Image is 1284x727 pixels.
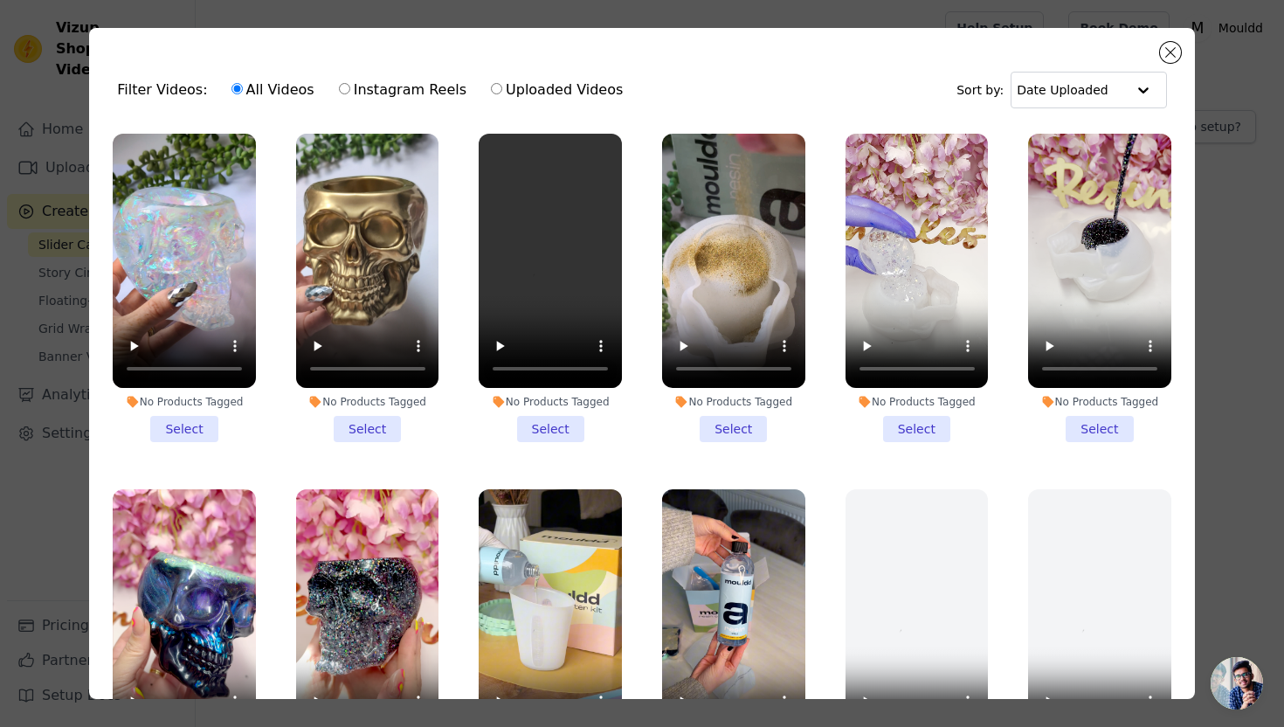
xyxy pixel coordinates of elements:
[117,70,632,110] div: Filter Videos:
[231,79,315,101] label: All Videos
[662,395,805,409] div: No Products Tagged
[846,395,989,409] div: No Products Tagged
[1211,657,1263,710] a: Open chat
[113,395,256,409] div: No Products Tagged
[338,79,467,101] label: Instagram Reels
[490,79,624,101] label: Uploaded Videos
[1028,395,1171,409] div: No Products Tagged
[956,72,1167,108] div: Sort by:
[479,395,622,409] div: No Products Tagged
[1160,42,1181,63] button: Close modal
[296,395,439,409] div: No Products Tagged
